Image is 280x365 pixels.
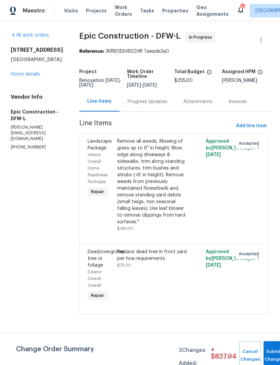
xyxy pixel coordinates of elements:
[79,70,97,74] h5: Project
[88,153,107,184] span: Interior Overall - Home Readiness Packages
[174,70,204,74] h5: Total Budget
[11,33,49,38] a: All work orders
[64,7,78,14] span: Visits
[239,140,262,147] span: Accepted
[206,70,212,78] span: The total cost of line items that have been proposed by Opendoor. This sum includes line items th...
[79,49,104,54] b: Reference:
[87,98,111,105] div: Line Items
[239,250,262,257] span: Accepted
[11,94,63,100] h4: Vendor Info
[229,98,247,105] div: Invoices
[79,48,269,55] div: 3KRB0E8XR3ZHR-7aeade3a0
[236,122,267,130] span: Add line item
[127,70,175,79] h5: Work Order Timeline
[79,78,121,88] span: Renovation
[183,98,213,105] div: Attachments
[105,78,120,83] span: [DATE]
[88,270,104,287] span: Exterior Overall - Overall
[86,7,107,14] span: Projects
[127,83,141,88] span: [DATE]
[206,152,221,157] span: [DATE]
[79,32,180,40] span: Epic Construction - DFW-L
[88,292,107,299] span: Repair
[240,4,245,11] div: 47
[117,263,131,267] span: $75.00
[206,249,255,268] span: Approved by [PERSON_NAME] on
[11,125,63,142] p: [PERSON_NAME][EMAIL_ADDRESS][DOMAIN_NAME]
[189,34,215,41] span: In Progress
[11,47,63,53] h2: [STREET_ADDRESS]
[11,108,63,122] h5: Epic Construction - DFW-L
[23,7,45,14] span: Maestro
[88,249,125,268] span: Dead/overgrown tree or foliage
[233,120,269,132] button: Add line item
[79,120,233,132] span: Line Items
[117,138,187,225] div: Remove all weeds, Mowing of grass up to 6" in height. Mow, edge along driveways & sidewalks, trim...
[88,139,112,150] span: Landscape Package
[11,144,63,150] p: [PHONE_NUMBER]
[117,227,134,231] span: $180.00
[140,8,154,13] span: Tasks
[206,263,221,268] span: [DATE]
[143,83,157,88] span: [DATE]
[196,4,229,17] span: Geo Assignments
[115,4,132,17] span: Work Orders
[162,7,188,14] span: Properties
[127,83,157,88] span: -
[174,78,193,83] span: $255.00
[88,188,107,195] span: Repair
[206,139,255,157] span: Approved by [PERSON_NAME] on
[11,56,63,63] h5: [GEOGRAPHIC_DATA]
[222,78,270,83] div: [PERSON_NAME]
[258,70,263,78] span: The hpm assigned to this work order.
[222,70,255,74] h5: Assigned HPM
[128,98,167,105] div: Progress Updates
[117,248,187,262] div: Replace dead tree in front yard per hoa requirements
[79,83,93,88] span: [DATE]
[11,72,40,77] a: Home details
[79,78,121,88] span: -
